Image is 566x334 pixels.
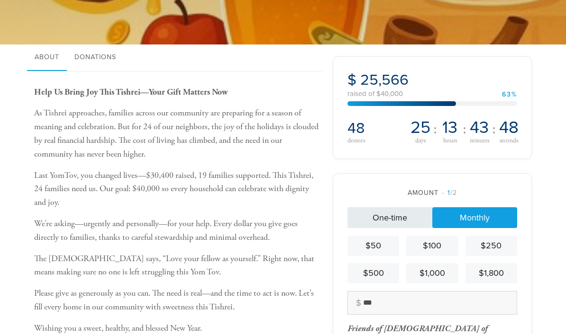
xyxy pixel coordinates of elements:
[466,263,517,283] a: $1,800
[502,91,517,98] div: 63%
[27,44,67,71] a: About
[447,189,450,197] span: 1
[442,189,457,197] span: /2
[410,267,454,280] div: $1,000
[34,87,228,97] b: Help Us Bring Joy This Tishrei—Your Gift Matters Now
[492,122,496,137] span: :
[347,119,406,137] h2: 48
[406,263,458,283] a: $1,000
[347,137,406,144] div: donors
[432,207,517,228] a: Monthly
[415,138,426,144] span: days
[411,119,430,136] span: 25
[443,138,457,144] span: hours
[347,90,517,97] div: raised of $40,000
[442,119,457,136] span: 13
[466,236,517,256] a: $250
[351,267,395,280] div: $500
[34,252,319,280] p: The [DEMOGRAPHIC_DATA] says, “Love your fellow as yourself.” Right now, that means making sure no...
[500,138,518,144] span: seconds
[34,169,319,210] p: Last YomTov, you changed lives—$30,400 raised, 19 families supported. This Tishrei, 24 families n...
[347,71,356,89] span: $
[499,119,519,136] span: 48
[347,207,432,228] a: One-time
[410,239,454,252] div: $100
[347,188,517,198] div: Amount
[469,267,513,280] div: $1,800
[470,138,489,144] span: minutes
[34,217,319,245] p: We’re asking—urgently and personally—for your help. Every dollar you give goes directly to famili...
[67,44,124,71] a: Donations
[351,239,395,252] div: $50
[470,119,489,136] span: 43
[347,263,399,283] a: $500
[34,287,319,314] p: Please give as generously as you can. The need is real—and the time to act is now. Let’s fill eve...
[433,122,437,137] span: :
[34,106,319,161] p: As Tishrei approaches, families across our community are preparing for a season of meaning and ce...
[469,239,513,252] div: $250
[360,71,409,89] span: 25,566
[347,236,399,256] a: $50
[463,122,466,137] span: :
[406,236,458,256] a: $100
